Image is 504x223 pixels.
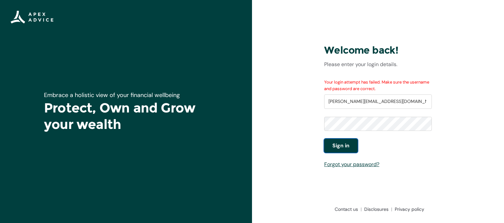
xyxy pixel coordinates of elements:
a: Disclosures [362,206,392,212]
a: Forgot your password? [324,161,379,168]
button: Sign in [324,139,358,153]
img: Apex Advice Group [10,11,53,24]
input: Username [324,94,432,109]
p: Please enter your login details. [324,61,432,68]
span: Sign in [332,142,349,150]
h1: Protect, Own and Grow your wealth [44,100,208,133]
a: Contact us [332,206,362,212]
span: Embrace a holistic view of your financial wellbeing [44,91,180,99]
h3: Welcome back! [324,44,432,57]
a: Privacy policy [392,206,424,212]
div: Your login attempt has failed. Make sure the username and password are correct. [324,79,432,92]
